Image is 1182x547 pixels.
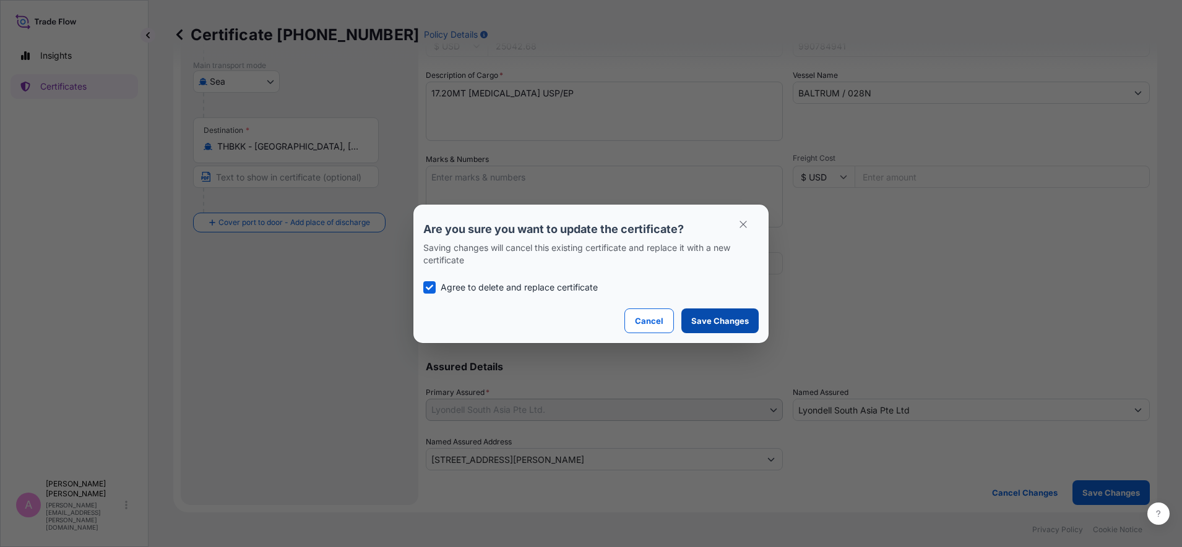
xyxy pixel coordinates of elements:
p: Are you sure you want to update the certificate? [423,222,759,237]
p: Cancel [635,315,663,327]
p: Agree to delete and replace certificate [441,281,598,294]
p: Saving changes will cancel this existing certificate and replace it with a new certificate [423,242,759,266]
button: Save Changes [681,308,759,333]
p: Save Changes [691,315,749,327]
button: Cancel [624,308,674,333]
